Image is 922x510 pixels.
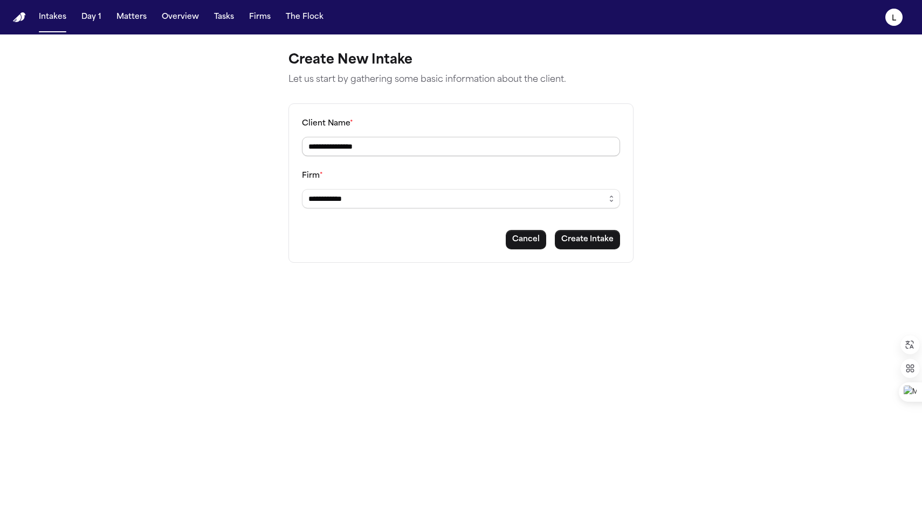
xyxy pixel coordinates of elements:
button: Create intake [555,230,620,249]
button: Firms [245,8,275,27]
button: The Flock [281,8,328,27]
p: Let us start by gathering some basic information about the client. [288,73,634,86]
input: Client name [302,137,620,156]
button: Cancel intake creation [506,230,546,249]
button: Overview [157,8,203,27]
a: Home [13,12,26,23]
button: Tasks [210,8,238,27]
button: Intakes [35,8,71,27]
button: Matters [112,8,151,27]
label: Client Name [302,120,353,128]
h1: Create New Intake [288,52,634,69]
button: Day 1 [77,8,106,27]
label: Firm [302,172,323,180]
input: Select a firm [302,189,620,208]
img: Finch Logo [13,12,26,23]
